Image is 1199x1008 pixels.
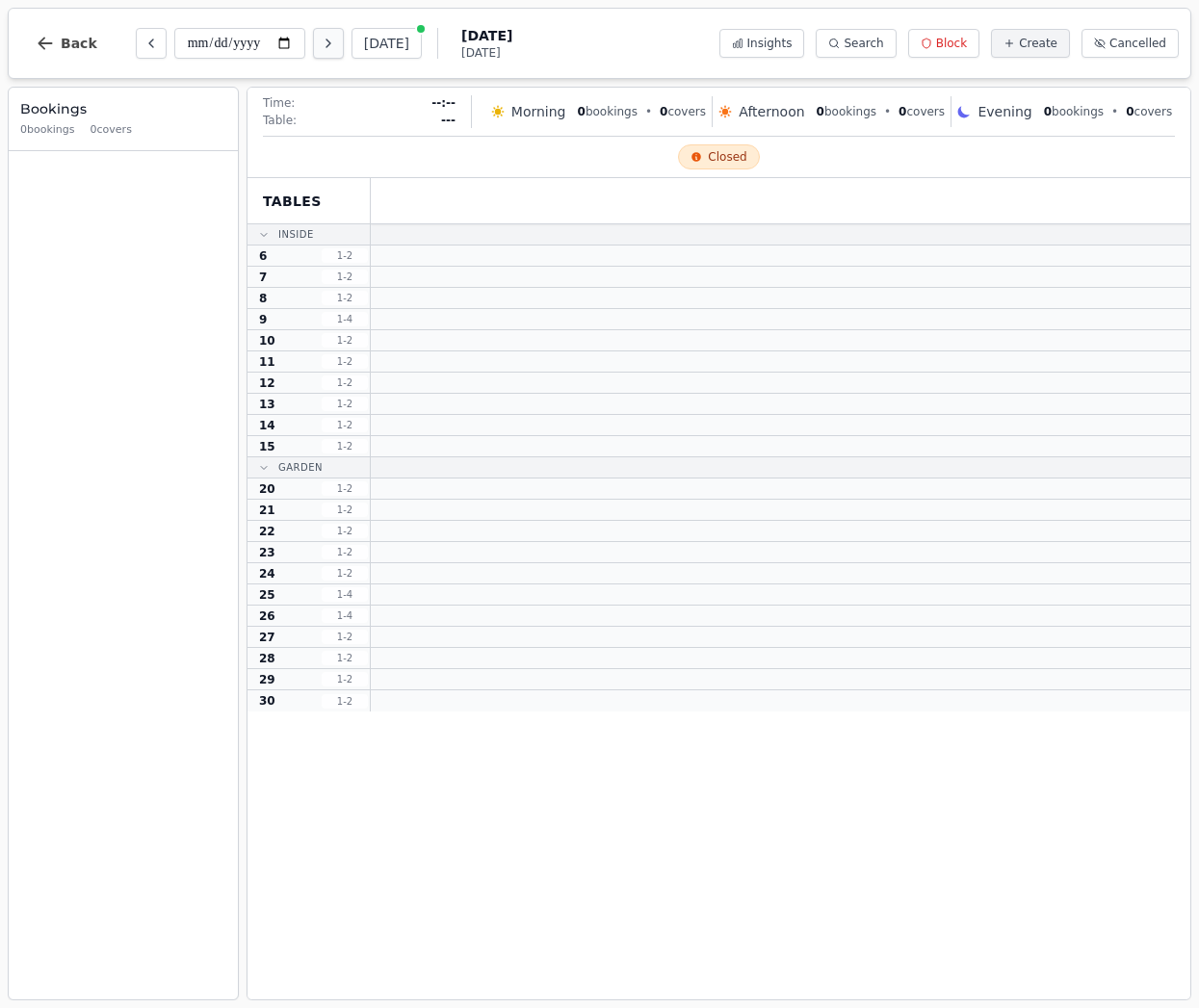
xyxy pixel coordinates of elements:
span: Search [844,36,883,51]
span: 0 [1044,105,1052,118]
span: 0 [899,105,906,118]
span: Morning [511,102,566,121]
span: 1 - 2 [322,566,368,581]
span: 0 bookings [20,122,75,139]
span: 0 [817,105,824,118]
span: 30 [259,693,275,709]
button: Search [816,29,896,58]
span: 1 - 2 [322,481,368,496]
span: covers [1126,104,1172,119]
span: 1 - 2 [322,375,368,390]
span: 0 [660,105,667,118]
span: --- [441,113,456,128]
span: Cancelled [1109,36,1166,51]
button: Previous day [136,28,167,59]
span: Tables [263,192,322,211]
span: 13 [259,397,275,412]
span: 21 [259,503,275,518]
span: 15 [259,439,275,454]
span: 8 [259,291,267,306]
span: 7 [259,270,267,285]
span: 10 [259,333,275,349]
button: Insights [719,29,805,58]
button: Next day [313,28,344,59]
span: 0 [1126,105,1134,118]
span: 1 - 2 [322,545,368,559]
span: 22 [259,524,275,539]
span: 1 - 2 [322,354,368,369]
span: 0 covers [91,122,132,139]
span: Create [1019,36,1057,51]
span: • [1111,104,1118,119]
span: Inside [278,227,314,242]
span: 11 [259,354,275,370]
span: Closed [708,149,746,165]
button: Back [20,20,113,66]
span: 24 [259,566,275,582]
span: 12 [259,375,275,391]
span: 9 [259,312,267,327]
span: [DATE] [461,45,512,61]
span: 23 [259,545,275,560]
span: 1 - 2 [322,333,368,348]
span: • [645,104,652,119]
span: [DATE] [461,26,512,45]
span: 0 [578,105,586,118]
span: 1 - 2 [322,672,368,686]
span: Back [61,37,97,50]
span: Insights [747,36,793,51]
span: Block [936,36,967,51]
span: • [884,104,891,119]
span: 1 - 2 [322,248,368,263]
span: covers [660,104,706,119]
span: 25 [259,587,275,603]
span: bookings [578,104,638,119]
span: 6 [259,248,267,264]
button: Block [908,29,979,58]
span: Time: [263,95,295,111]
button: Cancelled [1082,29,1179,58]
span: 14 [259,418,275,433]
button: Create [991,29,1070,58]
span: 1 - 4 [322,312,368,326]
button: [DATE] [352,28,422,59]
span: 29 [259,672,275,687]
span: 1 - 2 [322,397,368,411]
span: 1 - 2 [322,694,368,709]
span: 1 - 2 [322,630,368,644]
span: --:-- [431,95,456,111]
span: 1 - 2 [322,291,368,305]
span: 1 - 2 [322,503,368,517]
span: 1 - 4 [322,587,368,602]
span: bookings [1044,104,1104,119]
span: bookings [817,104,876,119]
span: 1 - 2 [322,418,368,432]
span: Garden [278,460,323,475]
span: 1 - 2 [322,524,368,538]
span: 1 - 4 [322,608,368,623]
span: 20 [259,481,275,497]
span: 1 - 2 [322,439,368,453]
span: 1 - 2 [322,651,368,665]
span: 1 - 2 [322,270,368,284]
span: 27 [259,630,275,645]
span: Evening [977,102,1031,121]
h3: Bookings [20,99,226,118]
span: Afternoon [739,102,804,121]
span: 28 [259,651,275,666]
span: Table: [263,113,297,128]
span: 26 [259,608,275,624]
span: covers [899,104,945,119]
